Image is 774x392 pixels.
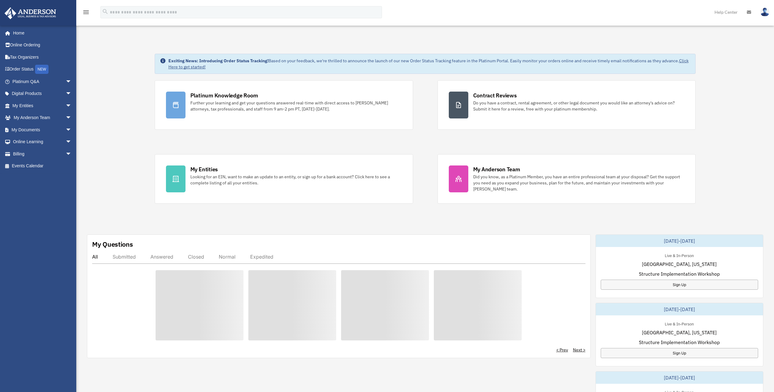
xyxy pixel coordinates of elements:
div: Based on your feedback, we're thrilled to announce the launch of our new Order Status Tracking fe... [168,58,691,70]
span: arrow_drop_down [66,136,78,148]
span: [GEOGRAPHIC_DATA], [US_STATE] [642,260,717,268]
a: Events Calendar [4,160,81,172]
div: Expedited [250,254,273,260]
div: Normal [219,254,236,260]
div: Live & In-Person [660,252,699,258]
img: Anderson Advisors Platinum Portal [3,7,58,19]
div: All [92,254,98,260]
a: My Entities Looking for an EIN, want to make an update to an entity, or sign up for a bank accoun... [155,154,413,204]
a: Online Learningarrow_drop_down [4,136,81,148]
a: Sign Up [601,348,758,358]
div: Submitted [113,254,136,260]
div: Do you have a contract, rental agreement, or other legal document you would like an attorney's ad... [473,100,685,112]
strong: Exciting News: Introducing Order Status Tracking! [168,58,268,64]
div: Contract Reviews [473,92,517,99]
a: My Anderson Team Did you know, as a Platinum Member, you have an entire professional team at your... [437,154,696,204]
div: Looking for an EIN, want to make an update to an entity, or sign up for a bank account? Click her... [190,174,402,186]
div: My Entities [190,165,218,173]
a: Home [4,27,78,39]
div: [DATE]-[DATE] [596,235,763,247]
div: [DATE]-[DATE] [596,372,763,384]
a: Tax Organizers [4,51,81,63]
span: arrow_drop_down [66,88,78,100]
a: Sign Up [601,280,758,290]
span: arrow_drop_down [66,75,78,88]
span: arrow_drop_down [66,124,78,136]
span: [GEOGRAPHIC_DATA], [US_STATE] [642,329,717,336]
a: Billingarrow_drop_down [4,148,81,160]
span: Structure Implementation Workshop [639,270,720,278]
div: [DATE]-[DATE] [596,303,763,315]
a: Contract Reviews Do you have a contract, rental agreement, or other legal document you would like... [437,80,696,130]
div: My Anderson Team [473,165,520,173]
span: arrow_drop_down [66,148,78,160]
span: arrow_drop_down [66,100,78,112]
a: Online Ordering [4,39,81,51]
span: arrow_drop_down [66,112,78,124]
a: menu [82,11,90,16]
div: Live & In-Person [660,320,699,327]
div: Answered [150,254,173,260]
div: NEW [35,65,49,74]
div: Did you know, as a Platinum Member, you have an entire professional team at your disposal? Get th... [473,174,685,192]
a: My Documentsarrow_drop_down [4,124,81,136]
a: Next > [573,347,585,353]
div: Platinum Knowledge Room [190,92,258,99]
i: menu [82,9,90,16]
i: search [102,8,109,15]
a: Platinum Q&Aarrow_drop_down [4,75,81,88]
span: Structure Implementation Workshop [639,339,720,346]
a: Platinum Knowledge Room Further your learning and get your questions answered real-time with dire... [155,80,413,130]
a: Click Here to get started! [168,58,689,70]
a: My Anderson Teamarrow_drop_down [4,112,81,124]
div: Further your learning and get your questions answered real-time with direct access to [PERSON_NAM... [190,100,402,112]
a: Digital Productsarrow_drop_down [4,88,81,100]
a: < Prev [556,347,568,353]
img: User Pic [760,8,769,16]
div: My Questions [92,240,133,249]
a: Order StatusNEW [4,63,81,76]
div: Closed [188,254,204,260]
a: My Entitiesarrow_drop_down [4,100,81,112]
